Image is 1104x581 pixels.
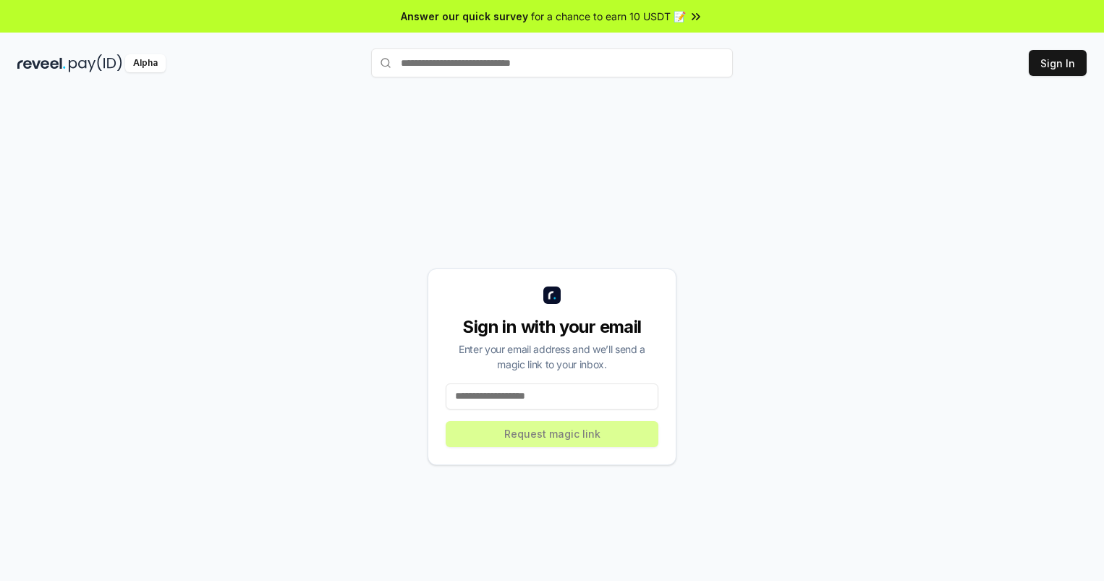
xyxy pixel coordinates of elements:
div: Enter your email address and we’ll send a magic link to your inbox. [446,342,658,372]
img: reveel_dark [17,54,66,72]
span: Answer our quick survey [401,9,528,24]
span: for a chance to earn 10 USDT 📝 [531,9,686,24]
div: Alpha [125,54,166,72]
img: pay_id [69,54,122,72]
img: logo_small [543,287,561,304]
button: Sign In [1029,50,1087,76]
div: Sign in with your email [446,315,658,339]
